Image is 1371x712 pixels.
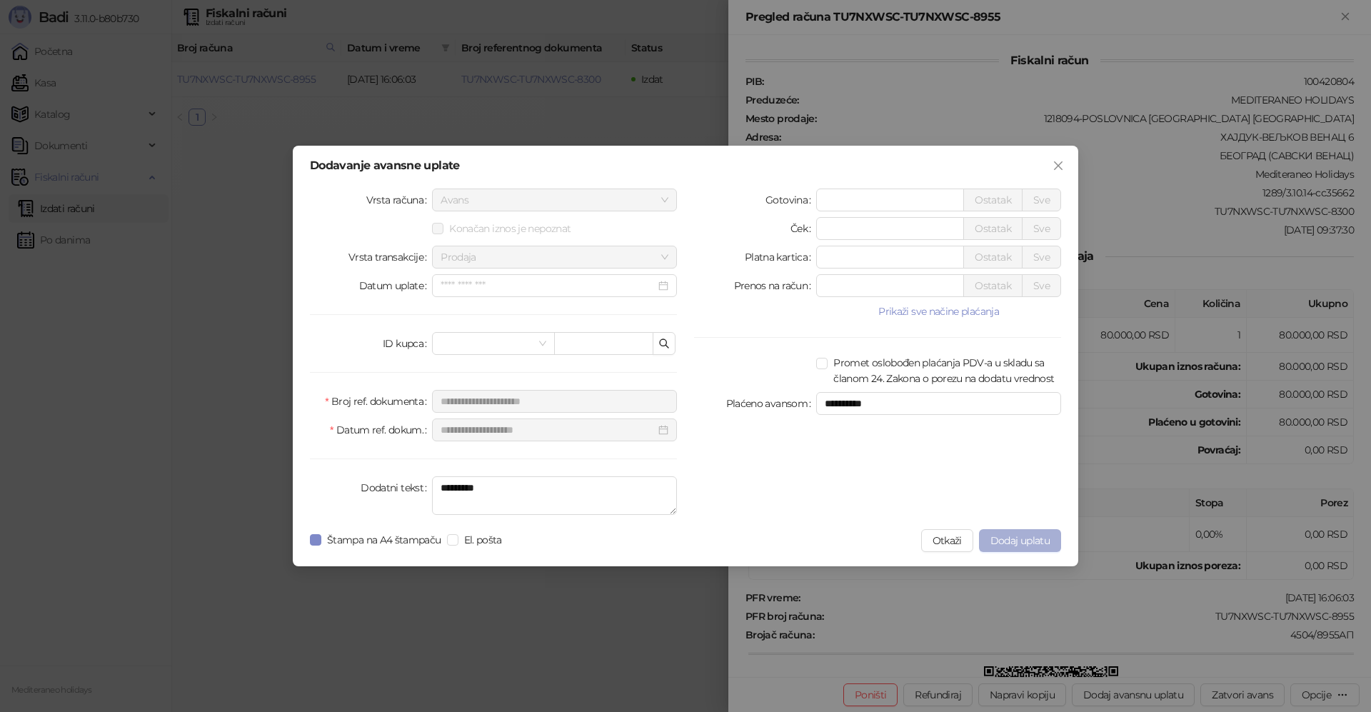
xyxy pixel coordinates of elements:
[1022,274,1061,297] button: Sve
[828,355,1061,386] span: Promet oslobođen plaćanja PDV-a u skladu sa članom 24. Zakona o porezu na dodatu vrednost
[432,390,677,413] input: Broj ref. dokumenta
[963,189,1023,211] button: Ostatak
[383,332,432,355] label: ID kupca
[734,274,817,297] label: Prenos na račun
[443,221,576,236] span: Konačan iznos je nepoznat
[963,274,1023,297] button: Ostatak
[790,217,816,240] label: Ček
[330,418,432,441] label: Datum ref. dokum.
[921,529,973,552] button: Otkaži
[1047,154,1070,177] button: Close
[441,422,656,438] input: Datum ref. dokum.
[432,476,677,515] textarea: Dodatni tekst
[310,160,1061,171] div: Dodavanje avansne uplate
[348,246,433,269] label: Vrsta transakcije
[963,217,1023,240] button: Ostatak
[441,278,656,294] input: Datum uplate
[325,390,432,413] label: Broj ref. dokumenta
[321,532,447,548] span: Štampa na A4 štampaču
[1047,160,1070,171] span: Zatvori
[366,189,433,211] label: Vrsta računa
[765,189,816,211] label: Gotovina
[963,246,1023,269] button: Ostatak
[990,534,1050,547] span: Dodaj uplatu
[726,392,817,415] label: Plaćeno avansom
[1022,217,1061,240] button: Sve
[441,246,668,268] span: Prodaja
[1053,160,1064,171] span: close
[359,274,433,297] label: Datum uplate
[441,189,668,211] span: Avans
[361,476,432,499] label: Dodatni tekst
[1022,246,1061,269] button: Sve
[816,303,1061,320] button: Prikaži sve načine plaćanja
[745,246,816,269] label: Platna kartica
[458,532,508,548] span: El. pošta
[1022,189,1061,211] button: Sve
[979,529,1061,552] button: Dodaj uplatu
